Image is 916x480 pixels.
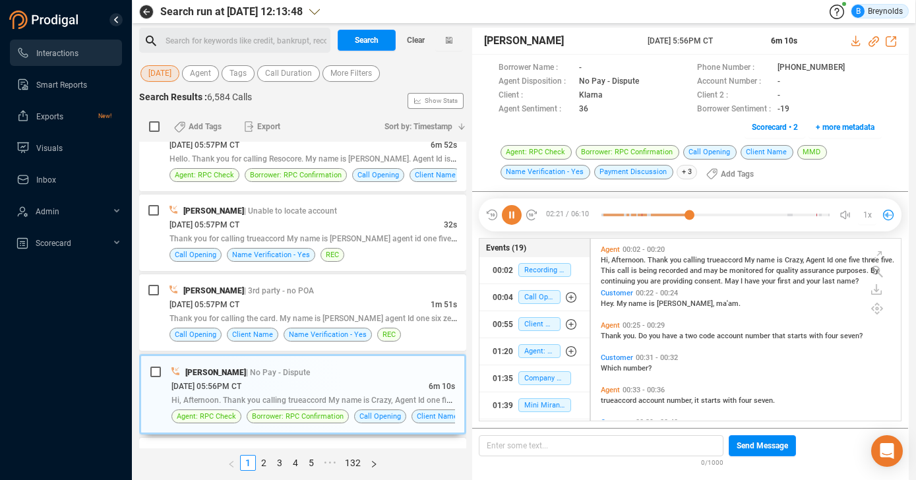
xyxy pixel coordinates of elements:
span: five. [881,256,894,264]
button: Clear [396,30,435,51]
button: right [365,455,382,471]
div: [PERSON_NAME]| 3rd party - no POA[DATE] 05:57PM CT1m 51sThank you for calling the card. My name i... [139,274,466,351]
span: Search [355,30,379,51]
span: 00:22 - 00:24 [633,289,681,297]
span: Add Tags [189,116,222,137]
span: [DATE] 05:56PM CT [171,382,241,391]
span: Thank [648,256,670,264]
div: 00:04 [493,287,513,308]
span: two [685,332,699,340]
span: 00:33 - 00:36 [620,386,667,394]
button: Export [236,116,288,137]
span: Which [601,364,623,373]
span: May [725,277,741,285]
button: Tags [222,65,255,82]
span: is [777,256,785,264]
span: | 3rd party - no POA [244,286,314,295]
a: 5 [304,456,319,470]
span: right [370,460,378,468]
div: 01:35 [493,368,513,389]
span: Agent [601,245,620,254]
span: Id [827,256,835,264]
button: left [223,455,240,471]
span: Client 2 : [697,89,771,103]
span: Agent [601,321,620,330]
span: 00:02 - 00:20 [620,245,667,254]
span: B [856,5,861,18]
span: Show Stats [425,22,458,180]
img: prodigal-logo [9,11,82,29]
div: [DATE] 05:57PM CT6m 52sHello. Thank you for calling Resocore. My name is [PERSON_NAME]. Agent Id ... [139,115,466,191]
span: 1x [863,204,872,225]
span: left [228,460,235,468]
button: [DATE] [140,65,179,82]
span: 6m 10s [429,382,455,391]
span: a [679,332,685,340]
span: Do [638,332,649,340]
button: Add Tags [698,164,762,185]
span: monitored [729,266,765,275]
span: Agent Disposition : [499,75,572,89]
span: ••• [319,455,340,471]
span: for [765,266,776,275]
span: trueaccord [601,396,638,405]
span: 36 [579,103,588,117]
span: Company Name [518,371,570,385]
span: My [617,299,628,308]
span: Customer [601,418,633,427]
span: [PERSON_NAME] [183,206,244,216]
span: Client Name [415,169,456,181]
span: seven? [840,332,863,340]
div: [PERSON_NAME]| Unable to locate account[DATE] 05:57PM CT32sThank you for calling trueaccord My na... [139,195,466,271]
li: 4 [288,455,303,471]
span: it [694,396,701,405]
span: No Pay - Dispute [579,75,639,89]
li: Next Page [365,455,382,471]
button: More Filters [322,65,380,82]
span: + more metadata [816,117,874,138]
span: - [778,89,780,103]
div: 01:39 [493,395,513,416]
span: number? [623,364,652,373]
span: [PERSON_NAME] [484,33,564,49]
span: Client Name [232,328,273,341]
span: being [639,266,659,275]
span: Agent: RPC Check [501,145,572,160]
li: 3 [272,455,288,471]
span: that [772,332,787,340]
span: Sort by: Timestamp [384,116,452,137]
span: My [745,256,756,264]
span: Scorecard [36,239,71,248]
span: purposes. [836,266,870,275]
span: starts [787,332,809,340]
span: you [649,332,662,340]
span: Klarna [579,89,603,103]
span: Exports [36,112,63,121]
li: Previous Page [223,455,240,471]
span: Agent: RPC Check [175,169,234,181]
button: Add Tags [166,116,229,137]
span: Call Opening [175,328,216,341]
span: account [638,396,667,405]
span: 0/1000 [701,456,723,467]
span: Borrower Sentiment : [697,103,771,117]
span: assurance [800,266,836,275]
span: Borrower Name : [499,61,572,75]
span: Call Opening [175,249,216,261]
span: Interactions [36,49,78,58]
span: Admin [36,207,59,216]
span: quality [776,266,800,275]
span: first [778,277,793,285]
span: Inbox [36,175,56,185]
span: Crazy, [785,256,806,264]
span: four [825,332,840,340]
span: name [628,299,649,308]
span: Client Name [518,317,560,331]
span: Borrower: RPC Confirmation [252,410,344,423]
span: 00:31 - 00:32 [633,353,681,362]
span: four [739,396,754,405]
button: Send Message [729,435,796,456]
span: ma'am. [716,299,741,308]
span: Name Verification - Yes [232,249,310,261]
span: Client Name [741,145,793,160]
